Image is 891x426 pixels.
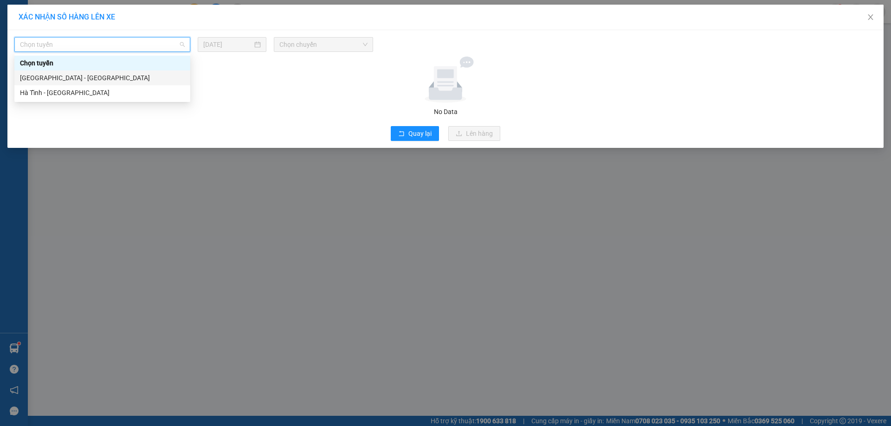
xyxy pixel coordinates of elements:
[19,13,115,21] span: XÁC NHẬN SỐ HÀNG LÊN XE
[14,70,190,85] div: Hà Nội - Hà Tĩnh
[14,85,190,100] div: Hà Tĩnh - Hà Nội
[20,88,185,98] div: Hà Tĩnh - [GEOGRAPHIC_DATA]
[858,5,884,31] button: Close
[448,126,500,141] button: uploadLên hàng
[13,107,878,117] div: No Data
[12,67,138,98] b: GỬI : VP [GEOGRAPHIC_DATA]
[279,38,368,51] span: Chọn chuyến
[20,38,185,51] span: Chọn tuyến
[14,56,190,70] div: Chọn tuyến
[408,128,432,139] span: Quay lại
[87,34,388,46] li: Hotline: 1900252555
[867,13,874,21] span: close
[87,23,388,34] li: Cổ Đạm, xã [GEOGRAPHIC_DATA], [GEOGRAPHIC_DATA]
[20,73,185,83] div: [GEOGRAPHIC_DATA] - [GEOGRAPHIC_DATA]
[391,126,439,141] button: rollbackQuay lại
[20,58,185,68] div: Chọn tuyến
[398,130,405,138] span: rollback
[203,39,252,50] input: 11/08/2025
[12,12,58,58] img: logo.jpg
